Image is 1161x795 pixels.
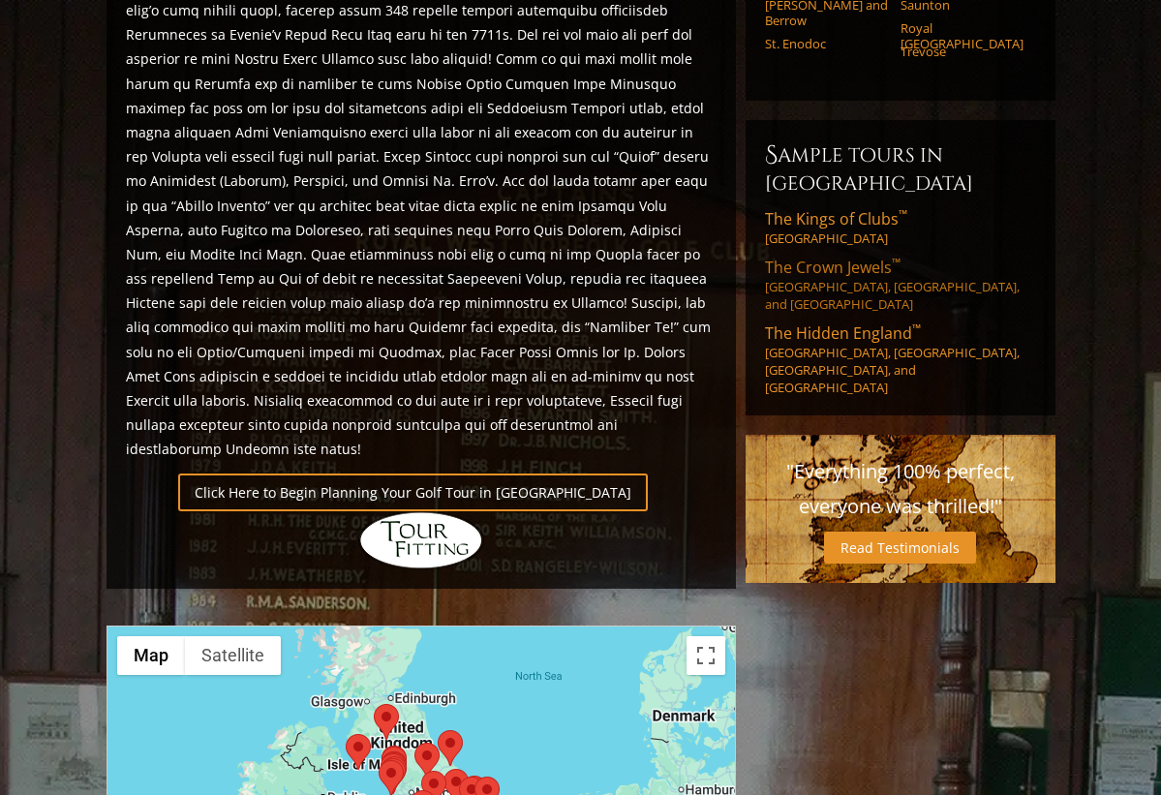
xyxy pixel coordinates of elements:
button: Toggle fullscreen view [687,636,725,675]
button: Show satellite imagery [185,636,281,675]
span: The Kings of Clubs [765,208,907,229]
h6: Sample Tours in [GEOGRAPHIC_DATA] [765,139,1036,197]
sup: ™ [912,321,921,337]
sup: ™ [892,255,901,271]
button: Show street map [117,636,185,675]
a: Royal [GEOGRAPHIC_DATA] [901,20,1024,52]
span: The Hidden England [765,322,921,344]
span: The Crown Jewels [765,257,901,278]
a: The Hidden England™[GEOGRAPHIC_DATA], [GEOGRAPHIC_DATA], [GEOGRAPHIC_DATA], and [GEOGRAPHIC_DATA] [765,322,1036,396]
p: "Everything 100% perfect, everyone was thrilled!" [765,454,1036,524]
a: Read Testimonials [824,532,976,564]
a: St. Enodoc [765,36,888,51]
sup: ™ [899,206,907,223]
a: Click Here to Begin Planning Your Golf Tour in [GEOGRAPHIC_DATA] [178,474,648,511]
a: Trevose [901,44,1024,59]
img: Hidden Links [358,511,484,569]
a: The Crown Jewels™[GEOGRAPHIC_DATA], [GEOGRAPHIC_DATA], and [GEOGRAPHIC_DATA] [765,257,1036,313]
a: The Kings of Clubs™[GEOGRAPHIC_DATA] [765,208,1036,247]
